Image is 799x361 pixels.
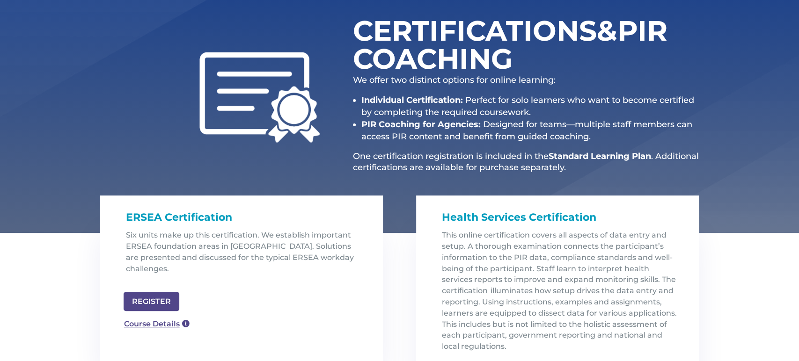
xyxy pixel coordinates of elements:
[442,211,596,224] span: Health Services Certification
[353,17,601,78] h1: Certifications PIR Coaching
[361,95,463,105] strong: Individual Certification:
[361,94,699,118] li: Perfect for solo learners who want to become certified by completing the required coursework.
[119,316,195,333] a: Course Details
[126,211,232,224] span: ERSEA Certification
[442,231,677,351] span: This online certification covers all aspects of data entry and setup. A thorough examination conn...
[361,119,481,130] strong: PIR Coaching for Agencies:
[126,230,365,282] p: Six units make up this certification. We establish important ERSEA foundation areas in [GEOGRAPHI...
[124,292,179,311] a: REGISTER
[353,151,699,172] span: . Additional certifications are available for purchase separately.
[353,151,549,161] span: One certification registration is included in the
[597,14,617,48] span: &
[361,118,699,143] li: Designed for teams—multiple staff members can access PIR content and benefit from guided coaching.
[549,151,651,161] strong: Standard Learning Plan
[353,75,556,85] span: We offer two distinct options for online learning:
